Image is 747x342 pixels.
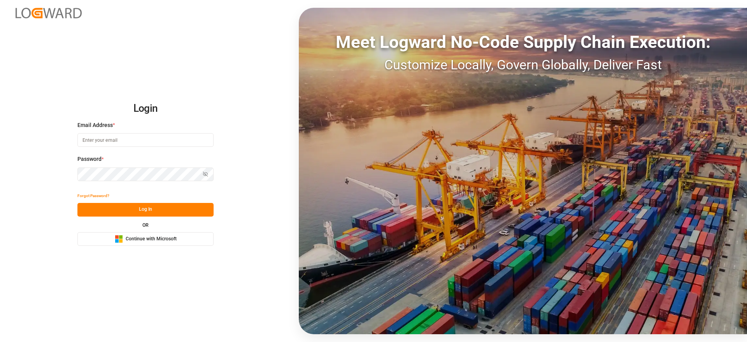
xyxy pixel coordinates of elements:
[16,8,82,18] img: Logward_new_orange.png
[77,232,214,246] button: Continue with Microsoft
[142,223,149,227] small: OR
[126,236,177,243] span: Continue with Microsoft
[77,96,214,121] h2: Login
[299,55,747,75] div: Customize Locally, Govern Globally, Deliver Fast
[299,29,747,55] div: Meet Logward No-Code Supply Chain Execution:
[77,203,214,217] button: Log In
[77,133,214,147] input: Enter your email
[77,189,109,203] button: Forgot Password?
[77,155,102,163] span: Password
[77,121,113,129] span: Email Address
